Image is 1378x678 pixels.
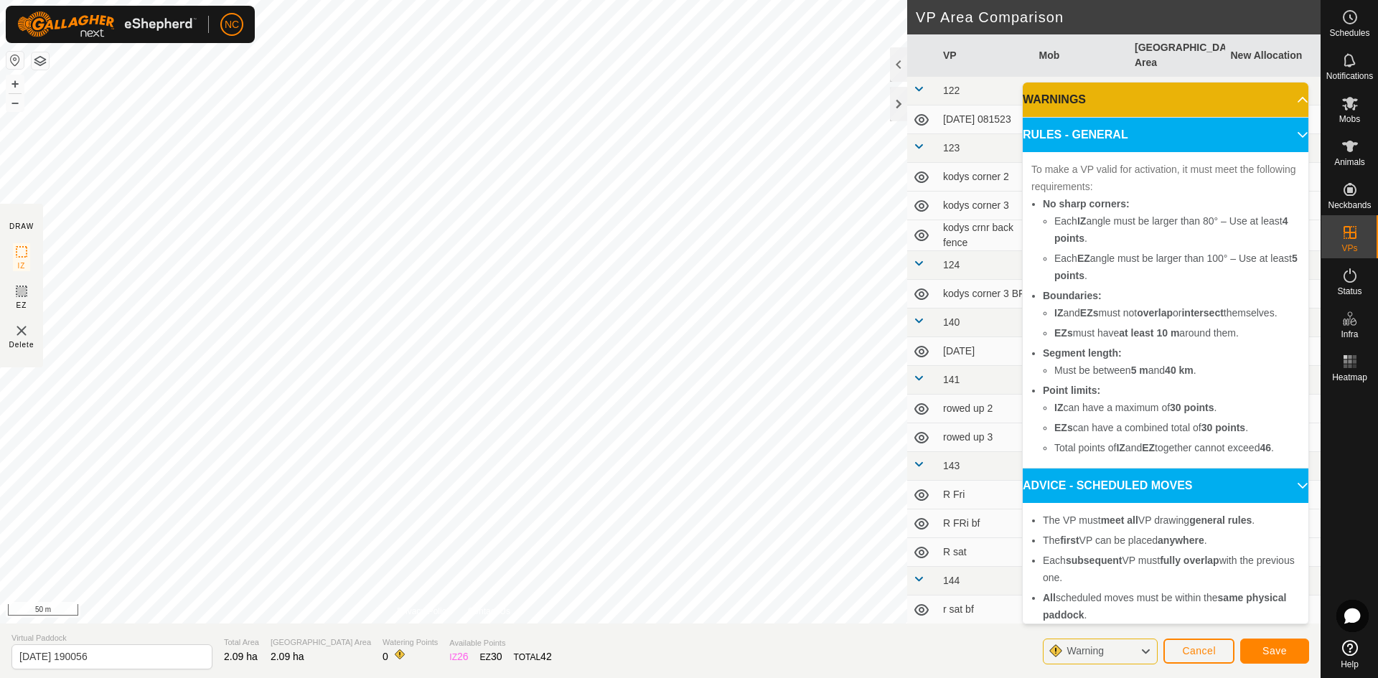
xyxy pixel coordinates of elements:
p-accordion-content: RULES - GENERAL [1023,152,1308,468]
span: Save [1262,645,1287,656]
div: DRAW [9,221,34,232]
span: Warning [1067,645,1104,656]
li: The VP must VP drawing . [1043,512,1300,529]
span: Notifications [1326,72,1373,80]
span: Animals [1334,158,1365,166]
span: 122 [943,85,960,96]
td: R sat [937,538,1033,567]
b: EZs [1054,327,1073,339]
a: Contact Us [468,605,510,618]
b: 46 [1260,442,1271,453]
span: 2.09 ha [271,651,304,662]
li: Total points of and together cannot exceed . [1054,439,1300,456]
th: Mob [1033,34,1130,77]
b: 4 points [1054,215,1288,244]
span: NC [225,17,239,32]
b: fully overlap [1160,555,1219,566]
span: RULES - GENERAL [1023,126,1128,143]
b: general rules [1189,514,1252,526]
span: WARNINGS [1023,91,1086,108]
p-accordion-header: WARNINGS [1023,83,1308,117]
b: at least 10 m [1119,327,1179,339]
p-accordion-header: RULES - GENERAL [1023,118,1308,152]
span: Watering Points [383,636,438,649]
td: R Fri [937,481,1033,509]
b: IZ [1077,215,1086,227]
span: 0 [383,651,388,662]
b: EZs [1054,422,1073,433]
td: r sat bf [937,595,1033,624]
b: 40 km [1165,364,1194,376]
b: subsequent [1066,555,1122,566]
span: EZ [17,300,27,311]
div: TOTAL [514,649,552,664]
span: Virtual Paddock [11,632,212,644]
td: [DATE] 081523 [937,105,1033,134]
span: Available Points [449,637,551,649]
span: 2.09 ha [224,651,258,662]
span: VPs [1341,244,1357,253]
li: Each angle must be larger than 100° – Use at least . [1054,250,1300,284]
span: [GEOGRAPHIC_DATA] Area [271,636,371,649]
li: must have around them. [1054,324,1300,342]
td: rowed up 3 [937,423,1033,452]
b: No sharp corners: [1043,198,1130,209]
span: 26 [457,651,469,662]
td: rowed up 2 [937,395,1033,423]
b: 5 m [1131,364,1148,376]
span: Schedules [1329,29,1369,37]
button: – [6,94,24,111]
li: Each angle must be larger than 80° – Use at least . [1054,212,1300,247]
th: VP [937,34,1033,77]
img: Gallagher Logo [17,11,197,37]
b: anywhere [1158,535,1204,546]
img: VP [13,322,30,339]
span: Mobs [1339,115,1360,123]
span: 123 [943,142,960,154]
button: + [6,75,24,93]
span: Status [1337,287,1361,296]
button: Map Layers [32,52,49,70]
b: EZ [1077,253,1090,264]
b: IZ [1054,307,1063,319]
b: 5 points [1054,253,1298,281]
button: Save [1240,639,1309,664]
span: 143 [943,460,960,471]
b: overlap [1137,307,1173,319]
b: IZ [1116,442,1125,453]
a: Privacy Policy [397,605,451,618]
p-accordion-header: ADVICE - SCHEDULED MOVES [1023,469,1308,503]
li: Each VP must with the previous one. [1043,552,1300,586]
li: can have a maximum of . [1054,399,1300,416]
span: Infra [1341,330,1358,339]
td: [DATE] [937,337,1033,366]
b: 30 points [1201,422,1245,433]
th: [GEOGRAPHIC_DATA] Area [1129,34,1225,77]
span: Total Area [224,636,259,649]
td: R FRi bf [937,509,1033,538]
li: The VP can be placed . [1043,532,1300,549]
td: kodys crnr back fence [937,220,1033,251]
b: first [1060,535,1079,546]
button: Reset Map [6,52,24,69]
b: 30 points [1170,402,1214,413]
b: intersect [1181,307,1223,319]
li: scheduled moves must be within the . [1043,589,1300,623]
span: 141 [943,374,960,385]
span: 30 [491,651,502,662]
span: 124 [943,259,960,270]
td: kodys corner 3 BF [937,280,1033,309]
button: Cancel [1163,639,1234,664]
span: To make a VP valid for activation, it must meet the following requirements: [1031,164,1296,192]
span: 144 [943,575,960,586]
span: 140 [943,316,960,328]
b: meet all [1101,514,1138,526]
b: Point limits: [1043,385,1100,396]
a: Help [1321,634,1378,674]
td: kodys corner 3 [937,192,1033,220]
span: Delete [9,339,34,350]
span: Cancel [1182,645,1216,656]
span: Help [1341,660,1359,669]
p-accordion-content: ADVICE - SCHEDULED MOVES [1023,503,1308,635]
b: All [1043,592,1056,603]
